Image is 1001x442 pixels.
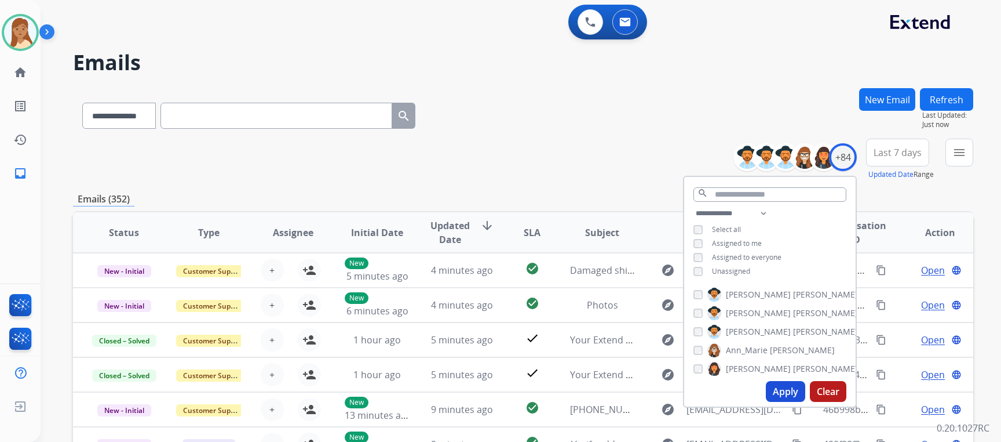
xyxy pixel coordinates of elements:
span: 1 hour ago [353,334,401,346]
h2: Emails [73,51,973,74]
span: Your Extend Claim [570,368,650,381]
mat-icon: check [525,366,539,380]
span: Assigned to everyone [712,252,781,262]
mat-icon: explore [661,263,675,277]
button: New Email [859,88,915,111]
span: Assignee [273,226,313,240]
mat-icon: home [13,66,27,79]
mat-icon: search [397,109,411,123]
mat-icon: content_copy [792,404,802,415]
p: New [345,258,368,269]
span: Photos [587,299,618,311]
button: + [261,294,284,317]
th: Action [889,212,973,253]
img: avatar [4,16,36,49]
span: Select all [712,224,741,234]
span: SLA [524,226,540,240]
mat-icon: inbox [13,166,27,180]
mat-icon: explore [661,333,675,347]
mat-icon: explore [661,403,675,416]
span: [PERSON_NAME] [770,345,835,356]
span: + [269,333,275,347]
span: New - Initial [97,300,151,312]
mat-icon: check_circle [525,401,539,415]
span: Type [198,226,220,240]
mat-icon: content_copy [876,300,886,310]
mat-icon: history [13,133,27,147]
span: 5 minutes ago [346,270,408,282]
span: 5 minutes ago [431,368,493,381]
div: +84 [829,143,857,171]
span: + [269,368,275,382]
span: [PERSON_NAME] [726,326,791,338]
button: + [261,328,284,352]
span: Customer Support [176,404,251,416]
span: Last 7 days [874,150,922,155]
span: Damaged shipment [570,264,656,277]
span: 4 minutes ago [431,299,493,311]
button: + [261,259,284,282]
span: [PERSON_NAME] [726,289,791,300]
mat-icon: person_add [302,333,316,347]
span: Closed – Solved [92,335,156,347]
button: Apply [766,381,805,402]
span: + [269,263,275,277]
mat-icon: language [951,265,962,276]
span: Just now [922,120,973,129]
span: [PERSON_NAME] [793,363,858,375]
span: Assigned to me [712,238,762,248]
span: 6 minutes ago [346,305,408,317]
span: [PERSON_NAME] [793,289,858,300]
span: Unassigned [712,266,750,276]
span: Customer Support [176,369,251,382]
mat-icon: explore [661,368,675,382]
button: Updated Date [868,170,914,179]
span: 1 hour ago [353,368,401,381]
span: Your Extend Claim [570,334,650,346]
span: Updated Date [429,219,472,247]
p: New [345,397,368,408]
mat-icon: content_copy [876,265,886,276]
mat-icon: person_add [302,298,316,312]
span: Status [109,226,139,240]
span: 46b998b9-02af-49d7-b20e-272a8e5c3c2a [823,403,1000,416]
mat-icon: person_add [302,403,316,416]
span: [PERSON_NAME] [726,307,791,319]
mat-icon: language [951,335,962,345]
span: 4 minutes ago [431,264,493,277]
button: + [261,363,284,386]
span: Open [921,298,945,312]
span: 13 minutes ago [345,409,412,422]
button: Refresh [920,88,973,111]
mat-icon: menu [952,146,966,160]
p: New [345,292,368,304]
mat-icon: search [697,188,708,198]
p: 0.20.1027RC [937,421,989,435]
span: Open [921,368,945,382]
button: Last 7 days [866,139,929,166]
span: Subject [585,226,619,240]
span: Customer Support [176,265,251,277]
span: 5 minutes ago [431,334,493,346]
span: Ann_Marie [726,345,768,356]
span: New - Initial [97,265,151,277]
button: Clear [810,381,846,402]
span: New - Initial [97,404,151,416]
mat-icon: person_add [302,368,316,382]
mat-icon: check_circle [525,296,539,310]
mat-icon: language [951,369,962,380]
mat-icon: explore [661,298,675,312]
mat-icon: content_copy [876,404,886,415]
span: Closed – Solved [92,369,156,382]
mat-icon: check_circle [525,262,539,276]
span: Open [921,263,945,277]
mat-icon: check [525,331,539,345]
span: Range [868,169,934,179]
span: [PERSON_NAME] [793,326,858,338]
span: + [269,298,275,312]
mat-icon: person_add [302,263,316,277]
span: Customer Support [176,300,251,312]
mat-icon: content_copy [876,335,886,345]
span: + [269,403,275,416]
span: [PHONE_NUMBER] [570,403,651,416]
